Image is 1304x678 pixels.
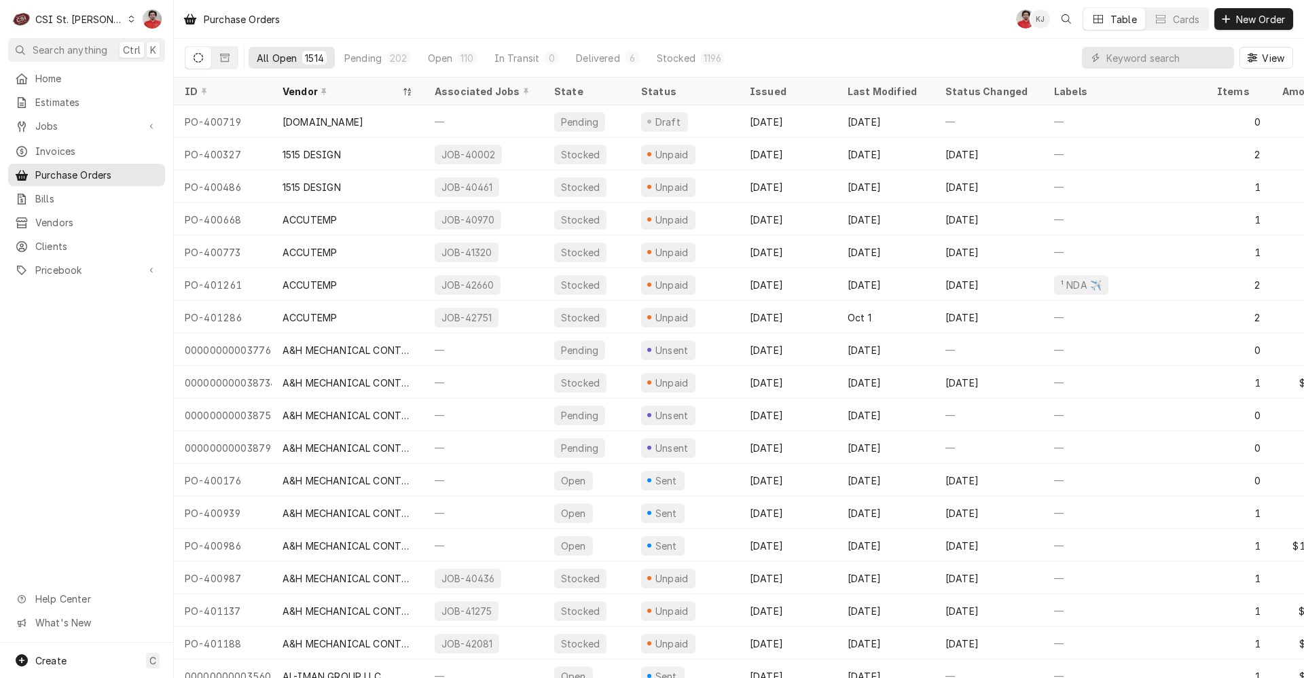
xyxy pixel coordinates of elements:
[8,91,165,113] a: Estimates
[935,366,1043,399] div: [DATE]
[653,278,690,292] div: Unpaid
[174,105,272,138] div: PO-400719
[653,213,690,227] div: Unpaid
[1214,8,1293,30] button: New Order
[739,497,837,529] div: [DATE]
[560,441,600,455] div: Pending
[440,278,495,292] div: JOB-42660
[653,604,690,618] div: Unpaid
[143,10,162,29] div: Nicholas Faubert's Avatar
[344,51,382,65] div: Pending
[8,67,165,90] a: Home
[174,236,272,268] div: PO-400773
[935,497,1043,529] div: [DATE]
[560,310,601,325] div: Stocked
[424,105,543,138] div: —
[739,464,837,497] div: [DATE]
[1206,366,1271,399] div: 1
[935,171,1043,203] div: [DATE]
[8,211,165,234] a: Vendors
[653,115,683,129] div: Draft
[283,343,413,357] div: A&H MECHANICAL CONTRACTORS
[1043,594,1206,627] div: —
[283,84,399,99] div: Vendor
[1239,47,1293,69] button: View
[653,310,690,325] div: Unpaid
[739,138,837,171] div: [DATE]
[1259,51,1287,65] span: View
[935,594,1043,627] div: [DATE]
[35,12,124,26] div: CSI St. [PERSON_NAME]
[935,627,1043,660] div: [DATE]
[1043,497,1206,529] div: —
[1106,47,1227,69] input: Keyword search
[837,236,935,268] div: [DATE]
[35,655,67,666] span: Create
[935,464,1043,497] div: [DATE]
[283,115,363,129] div: [DOMAIN_NAME]
[35,168,158,182] span: Purchase Orders
[653,343,690,357] div: Unsent
[1043,464,1206,497] div: —
[283,539,413,553] div: A&H MECHANICAL CONTRACTORS
[12,10,31,29] div: CSI St. Louis's Avatar
[739,399,837,431] div: [DATE]
[547,51,556,65] div: 0
[935,138,1043,171] div: [DATE]
[283,310,337,325] div: ACCUTEMP
[554,84,619,99] div: State
[653,376,690,390] div: Unpaid
[174,529,272,562] div: PO-400986
[424,334,543,366] div: —
[1206,497,1271,529] div: 1
[8,611,165,634] a: Go to What's New
[1016,10,1035,29] div: NF
[1206,594,1271,627] div: 1
[283,637,413,651] div: A&H MECHANICAL CONTRACTORS
[1206,268,1271,301] div: 2
[149,654,156,668] span: C
[1043,562,1206,594] div: —
[739,529,837,562] div: [DATE]
[628,51,636,65] div: 6
[560,213,601,227] div: Stocked
[435,84,532,99] div: Associated Jobs
[8,140,165,162] a: Invoices
[424,431,543,464] div: —
[174,203,272,236] div: PO-400668
[1206,399,1271,431] div: 0
[1016,10,1035,29] div: Nicholas Faubert's Avatar
[560,180,601,194] div: Stocked
[560,147,601,162] div: Stocked
[739,171,837,203] div: [DATE]
[560,539,587,553] div: Open
[837,366,935,399] div: [DATE]
[174,627,272,660] div: PO-401188
[1110,12,1137,26] div: Table
[837,399,935,431] div: [DATE]
[1055,8,1077,30] button: Open search
[1043,431,1206,464] div: —
[123,43,141,57] span: Ctrl
[1217,84,1258,99] div: Items
[560,278,601,292] div: Stocked
[1031,10,1050,29] div: Ken Jiricek's Avatar
[739,627,837,660] div: [DATE]
[1043,171,1206,203] div: —
[8,38,165,62] button: Search anythingCtrlK
[560,376,601,390] div: Stocked
[174,171,272,203] div: PO-400486
[750,84,823,99] div: Issued
[704,51,722,65] div: 1196
[837,562,935,594] div: [DATE]
[440,245,493,260] div: JOB-41320
[837,529,935,562] div: [DATE]
[560,115,600,129] div: Pending
[576,51,619,65] div: Delivered
[837,594,935,627] div: [DATE]
[12,10,31,29] div: C
[739,334,837,366] div: [DATE]
[739,105,837,138] div: [DATE]
[739,301,837,334] div: [DATE]
[283,506,413,520] div: A&H MECHANICAL CONTRACTORS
